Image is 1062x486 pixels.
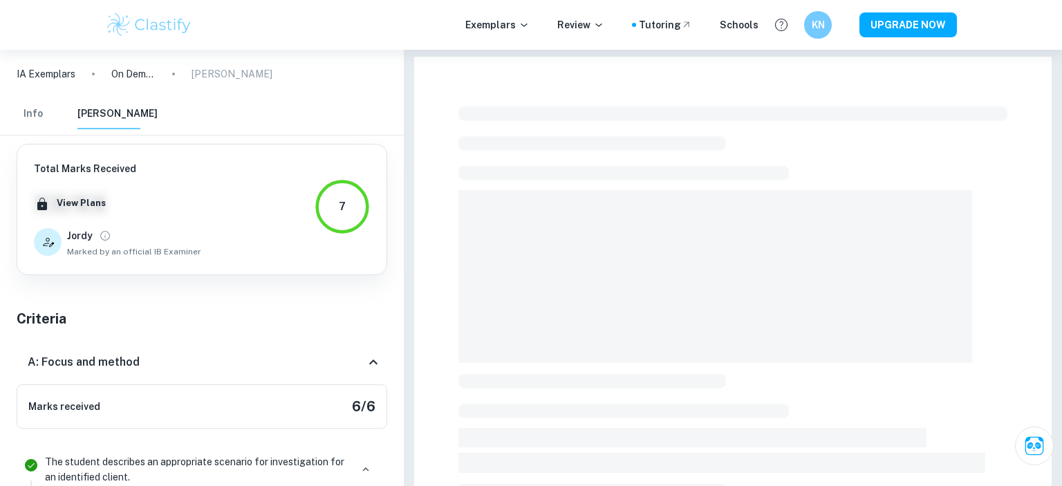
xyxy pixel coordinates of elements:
[28,399,100,414] h6: Marks received
[639,17,692,32] a: Tutoring
[105,11,193,39] img: Clastify logo
[557,17,604,32] p: Review
[352,396,375,417] h5: 6 / 6
[17,99,50,129] button: Info
[339,198,346,215] div: 7
[67,228,93,243] h6: Jordy
[53,193,109,214] button: View Plans
[720,17,758,32] a: Schools
[465,17,530,32] p: Exemplars
[192,66,272,82] p: [PERSON_NAME]
[111,66,156,82] p: On Demand Service Booking System Documentation
[810,17,826,32] h6: KN
[17,66,75,82] a: IA Exemplars
[17,308,387,329] h5: Criteria
[28,354,140,371] h6: A: Focus and method
[67,245,201,258] span: Marked by an official IB Examiner
[34,161,201,176] h6: Total Marks Received
[17,340,387,384] div: A: Focus and method
[23,457,39,474] svg: Correct
[77,99,158,129] button: [PERSON_NAME]
[770,13,793,37] button: Help and Feedback
[859,12,957,37] button: UPGRADE NOW
[1015,427,1054,465] button: Ask Clai
[804,11,832,39] button: KN
[45,454,351,485] p: The student describes an appropriate scenario for investigation for an identified client.
[95,226,115,245] button: View full profile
